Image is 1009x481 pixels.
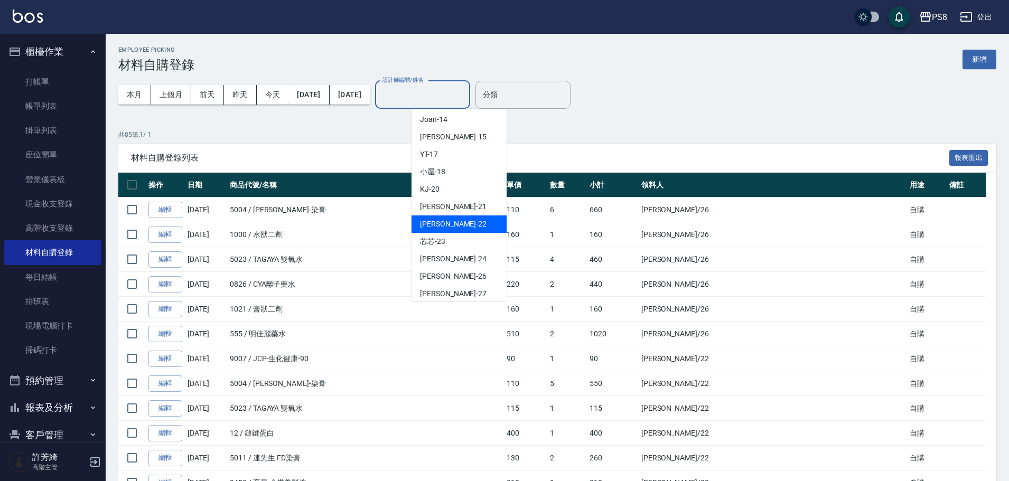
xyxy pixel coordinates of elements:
a: 掛單列表 [4,118,101,143]
button: 櫃檯作業 [4,38,101,65]
button: 預約管理 [4,367,101,394]
td: 2 [547,446,587,470]
span: [PERSON_NAME] -27 [420,288,487,299]
a: 現場電腦打卡 [4,314,101,338]
td: 115 [587,396,639,421]
td: [PERSON_NAME] /26 [639,247,907,272]
td: 1 [547,222,587,247]
td: 510 [504,322,547,346]
td: [PERSON_NAME] /22 [639,396,907,421]
td: 110 [504,197,547,222]
th: 領料人 [639,173,907,197]
img: Logo [13,10,43,23]
span: [PERSON_NAME] -15 [420,131,487,143]
td: 自購 [907,272,947,297]
th: 日期 [185,173,227,197]
td: 自購 [907,222,947,247]
img: Person [8,451,30,473]
a: 編輯 [148,425,182,441]
td: 6 [547,197,587,222]
td: [PERSON_NAME] /26 [639,197,907,222]
span: [PERSON_NAME] -22 [420,219,487,230]
span: 小屋 -18 [420,166,445,177]
span: [PERSON_NAME] -24 [420,253,487,265]
th: 操作 [146,173,185,197]
td: 1021 / 膏狀二劑 [227,297,504,322]
td: 5 [547,371,587,396]
td: 1 [547,421,587,446]
td: 2 [547,272,587,297]
button: 今天 [257,85,289,105]
h5: 許芳綺 [32,452,86,463]
td: [PERSON_NAME] /26 [639,272,907,297]
a: 編輯 [148,251,182,268]
td: [DATE] [185,346,227,371]
td: 自購 [907,297,947,322]
td: 2 [547,322,587,346]
td: 1 [547,396,587,421]
a: 編輯 [148,375,182,392]
td: 115 [504,247,547,272]
button: 本月 [118,85,151,105]
th: 商品代號/名稱 [227,173,504,197]
label: 設計師編號/姓名 [382,76,424,84]
td: [DATE] [185,322,227,346]
td: 555 / 明佳麗藥水 [227,322,504,346]
button: [DATE] [330,85,370,105]
td: 550 [587,371,639,396]
a: 座位開單 [4,143,101,167]
a: 編輯 [148,202,182,218]
td: 160 [587,297,639,322]
button: 新增 [963,50,996,69]
a: 排班表 [4,289,101,314]
td: 660 [587,197,639,222]
a: 帳單列表 [4,94,101,118]
button: 前天 [191,85,224,105]
td: 自購 [907,446,947,470]
a: 現金收支登錄 [4,192,101,216]
a: 材料自購登錄 [4,240,101,265]
td: [DATE] [185,297,227,322]
a: 每日結帳 [4,265,101,289]
td: 160 [587,222,639,247]
span: YT -17 [420,149,438,160]
th: 用途 [907,173,947,197]
td: [DATE] [185,396,227,421]
td: 自購 [907,346,947,371]
a: 新增 [963,54,996,64]
span: [PERSON_NAME] -21 [420,201,487,212]
span: 芯芯 -23 [420,236,445,247]
a: 編輯 [148,301,182,317]
div: PS8 [932,11,947,24]
a: 編輯 [148,227,182,243]
th: 單價 [504,173,547,197]
td: [PERSON_NAME] /26 [639,322,907,346]
td: [DATE] [185,371,227,396]
a: 編輯 [148,276,182,293]
td: [DATE] [185,446,227,470]
td: 90 [587,346,639,371]
td: [PERSON_NAME] /26 [639,222,907,247]
td: 220 [504,272,547,297]
span: KJ -20 [420,184,440,195]
p: 共 85 筆, 1 / 1 [118,130,996,139]
td: 260 [587,446,639,470]
td: 5004 / [PERSON_NAME]-染膏 [227,197,504,222]
td: 160 [504,297,547,322]
td: 自購 [907,247,947,272]
a: 編輯 [148,400,182,417]
td: [DATE] [185,247,227,272]
button: [DATE] [288,85,329,105]
h3: 材料自購登錄 [118,58,194,72]
td: [PERSON_NAME] /22 [639,346,907,371]
th: 數量 [547,173,587,197]
td: 1 [547,346,587,371]
th: 小計 [587,173,639,197]
td: 4 [547,247,587,272]
span: [PERSON_NAME] -26 [420,271,487,282]
a: 編輯 [148,351,182,367]
button: 登出 [956,7,996,27]
td: 5004 / [PERSON_NAME]-染膏 [227,371,504,396]
button: PS8 [915,6,951,28]
button: 報表匯出 [949,150,988,166]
